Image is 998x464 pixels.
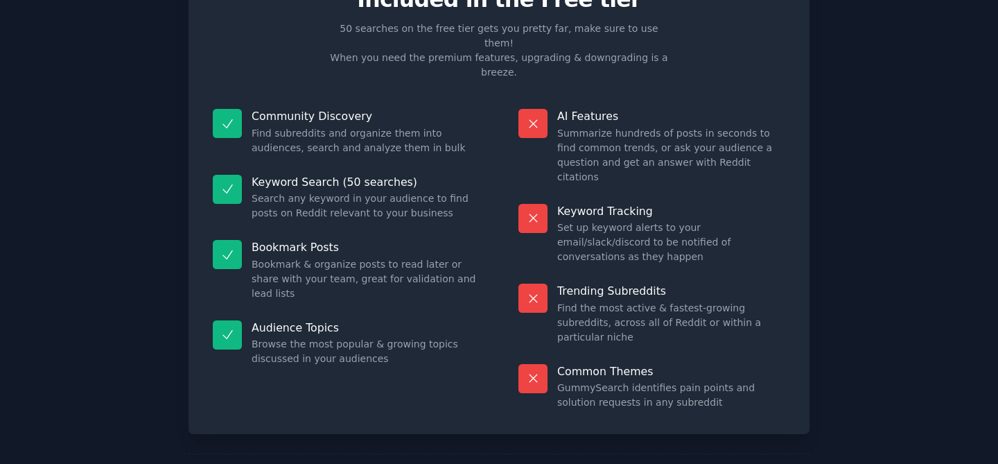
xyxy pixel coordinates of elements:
[557,204,785,218] p: Keyword Tracking
[252,337,480,366] dd: Browse the most popular & growing topics discussed in your audiences
[252,240,480,255] p: Bookmark Posts
[252,175,480,189] p: Keyword Search (50 searches)
[252,109,480,123] p: Community Discovery
[557,126,785,184] dd: Summarize hundreds of posts in seconds to find common trends, or ask your audience a question and...
[557,381,785,410] dd: GummySearch identifies pain points and solution requests in any subreddit
[252,320,480,335] p: Audience Topics
[557,301,785,345] dd: Find the most active & fastest-growing subreddits, across all of Reddit or within a particular niche
[557,109,785,123] p: AI Features
[557,221,785,264] dd: Set up keyword alerts to your email/slack/discord to be notified of conversations as they happen
[252,257,480,301] dd: Bookmark & organize posts to read later or share with your team, great for validation and lead lists
[557,284,785,298] p: Trending Subreddits
[324,22,674,80] p: 50 searches on the free tier gets you pretty far, make sure to use them! When you need the premiu...
[557,364,785,379] p: Common Themes
[252,191,480,221] dd: Search any keyword in your audience to find posts on Reddit relevant to your business
[252,126,480,155] dd: Find subreddits and organize them into audiences, search and analyze them in bulk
